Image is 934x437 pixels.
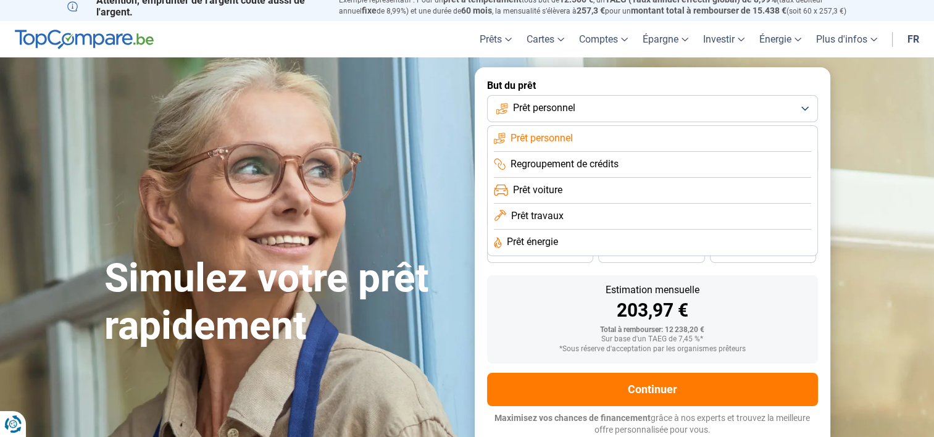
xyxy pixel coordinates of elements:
[513,183,562,197] span: Prêt voiture
[527,250,554,257] span: 36 mois
[507,235,558,249] span: Prêt énergie
[511,131,573,145] span: Prêt personnel
[497,326,808,335] div: Total à rembourser: 12 238,20 €
[104,255,460,350] h1: Simulez votre prêt rapidement
[15,30,154,49] img: TopCompare
[513,101,575,115] span: Prêt personnel
[362,6,377,15] span: fixe
[572,21,635,57] a: Comptes
[497,301,808,320] div: 203,97 €
[635,21,696,57] a: Épargne
[752,21,809,57] a: Énergie
[696,21,752,57] a: Investir
[749,250,777,257] span: 24 mois
[497,345,808,354] div: *Sous réserve d'acceptation par les organismes prêteurs
[494,413,651,423] span: Maximisez vos chances de financement
[511,209,564,223] span: Prêt travaux
[487,412,818,436] p: grâce à nos experts et trouvez la meilleure offre personnalisée pour vous.
[497,335,808,344] div: Sur base d'un TAEG de 7,45 %*
[487,95,818,122] button: Prêt personnel
[487,373,818,406] button: Continuer
[497,285,808,295] div: Estimation mensuelle
[487,80,818,91] label: But du prêt
[519,21,572,57] a: Cartes
[461,6,492,15] span: 60 mois
[472,21,519,57] a: Prêts
[900,21,927,57] a: fr
[638,250,665,257] span: 30 mois
[809,21,885,57] a: Plus d'infos
[577,6,605,15] span: 257,3 €
[511,157,619,171] span: Regroupement de crédits
[631,6,786,15] span: montant total à rembourser de 15.438 €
